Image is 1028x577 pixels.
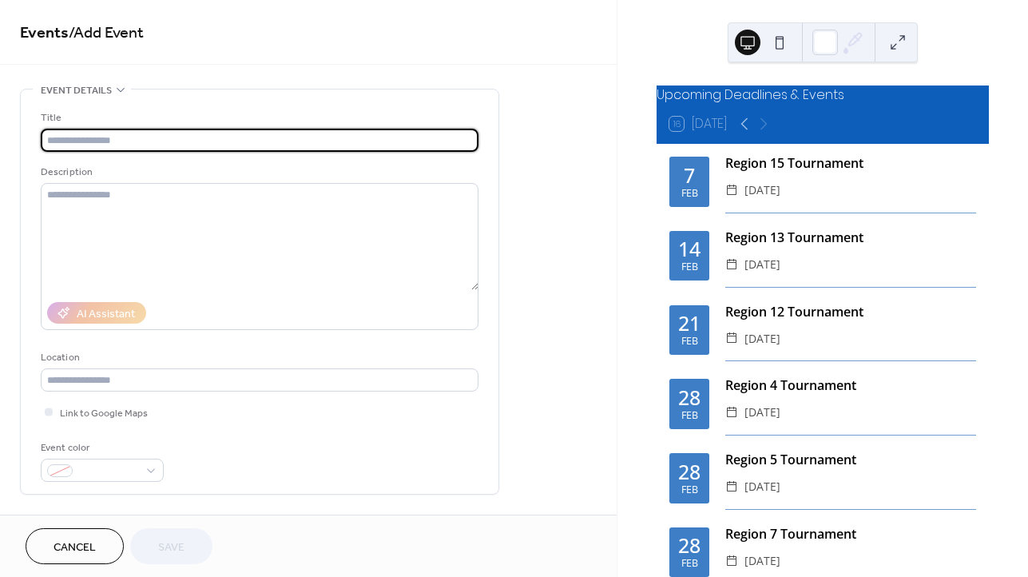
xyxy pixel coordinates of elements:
div: ​ [725,551,738,571]
span: [DATE] [744,477,780,496]
span: / Add Event [69,18,144,49]
div: 28 [678,462,701,482]
div: Feb [681,189,698,199]
div: ​ [725,181,738,200]
div: Location [41,349,475,366]
div: ​ [725,403,738,422]
div: ​ [725,255,738,274]
div: 28 [678,388,701,408]
span: Date and time [41,514,112,531]
div: Title [41,109,475,126]
span: [DATE] [744,551,780,571]
div: Region 5 Tournament [725,450,976,469]
span: Cancel [54,539,96,556]
div: Region 12 Tournament [725,302,976,321]
div: Feb [681,336,698,347]
div: Upcoming Deadlines & Events [657,86,989,105]
div: 14 [678,239,701,259]
div: ​ [725,477,738,496]
span: [DATE] [744,181,780,200]
div: Description [41,164,475,181]
div: Feb [681,485,698,495]
span: Event details [41,82,112,99]
div: Feb [681,559,698,569]
span: Link to Google Maps [60,405,148,422]
div: ​ [725,329,738,348]
div: 7 [684,165,695,185]
span: [DATE] [744,403,780,422]
button: Cancel [26,528,124,564]
div: Region 7 Tournament [725,524,976,543]
div: Region 15 Tournament [725,153,976,173]
div: Feb [681,262,698,273]
span: [DATE] [744,255,780,274]
div: Feb [681,411,698,421]
span: [DATE] [744,329,780,348]
div: Region 13 Tournament [725,228,976,247]
div: 28 [678,535,701,555]
a: Events [20,18,69,49]
div: Region 4 Tournament [725,376,976,395]
div: 21 [678,313,701,333]
div: Event color [41,440,161,456]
